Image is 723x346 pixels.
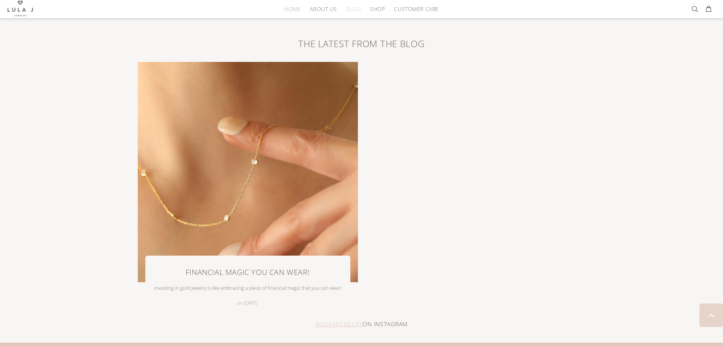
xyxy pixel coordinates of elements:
a: BACK TO TOP [699,303,723,327]
p: Investing in gold jewelry is like embracing a piece of financial magic that you can wear! [151,284,345,292]
div: ON INSTAGRAM [138,318,586,330]
span: SHOP [370,6,385,12]
a: ABOUT US [305,3,341,15]
a: HOME [280,3,305,15]
a: @LULAJJEWELRY [315,318,362,330]
span: ABOUT US [310,6,337,12]
a: SHOP [365,3,389,15]
a: BLOG [342,3,365,15]
span: THE LATEST FROM THE BLOG [298,37,424,50]
span: BLOG [346,6,361,12]
img: Financial Magic You Can Wear! [138,62,358,282]
a: CUSTOMER CARE [389,3,438,15]
span: HOME [284,6,301,12]
div: on [DATE] [233,299,261,307]
a: THE LATEST FROM THE BLOG [298,38,424,49]
a: Financial Magic You Can Wear! [186,267,310,278]
span: CUSTOMER CARE [394,6,438,12]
